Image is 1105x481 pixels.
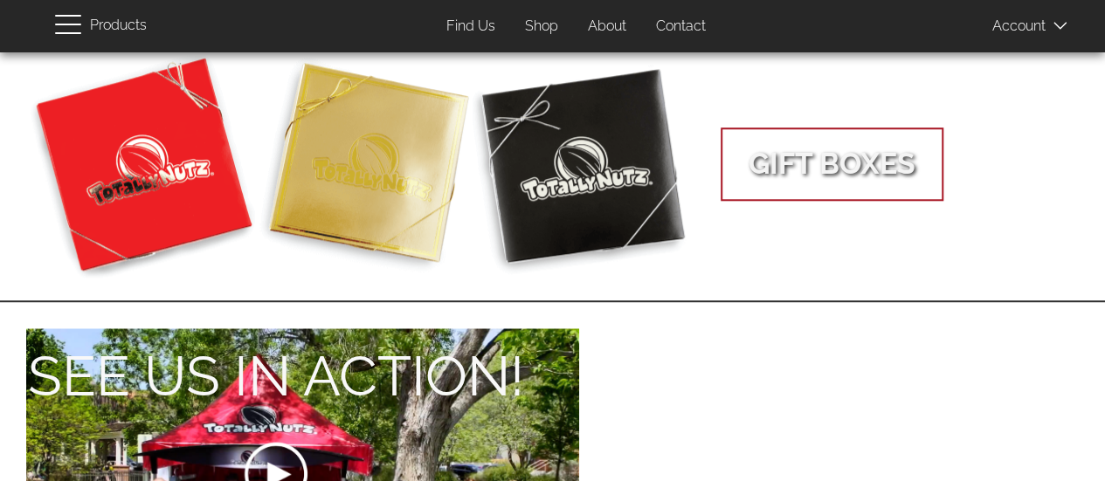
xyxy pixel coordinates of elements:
span: Products [90,13,147,38]
a: Find Us [433,10,508,44]
a: About [575,10,639,44]
span: Gift Boxes [721,127,943,201]
a: Shop [512,10,571,44]
a: Contact [643,10,719,44]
